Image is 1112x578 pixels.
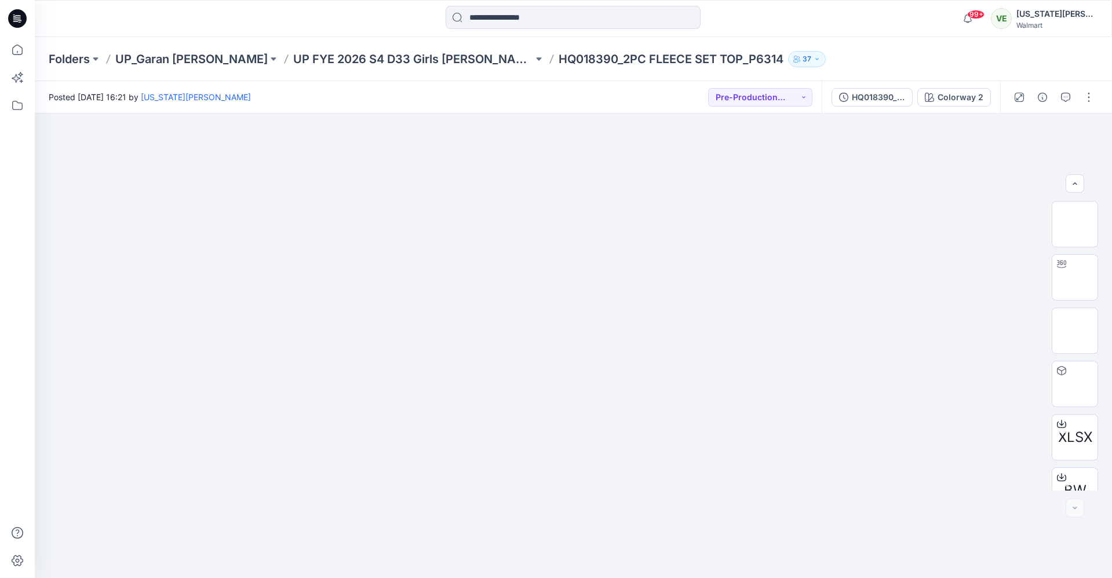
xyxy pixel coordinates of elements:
[141,92,251,102] a: [US_STATE][PERSON_NAME]
[938,91,983,104] div: Colorway 2
[1016,7,1098,21] div: [US_STATE][PERSON_NAME]
[559,51,783,67] p: HQ018390_2PC FLEECE SET TOP_P6314
[788,51,826,67] button: 37
[293,51,533,67] a: UP FYE 2026 S4 D33 Girls [PERSON_NAME]
[803,53,811,65] p: 37
[49,51,90,67] a: Folders
[967,10,985,19] span: 99+
[115,51,268,67] a: UP_Garan [PERSON_NAME]
[1064,480,1087,501] span: BW
[917,88,991,107] button: Colorway 2
[852,91,905,104] div: HQ018390_2PC FLEECE SET TOP_6314_5.22.25
[49,91,251,103] span: Posted [DATE] 16:21 by
[991,8,1012,29] div: VE
[1016,21,1098,30] div: Walmart
[1058,427,1092,448] span: XLSX
[1033,88,1052,107] button: Details
[832,88,913,107] button: HQ018390_2PC FLEECE SET TOP_6314_5.22.25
